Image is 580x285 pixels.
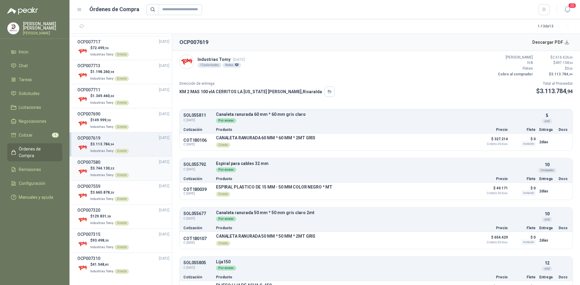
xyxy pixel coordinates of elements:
[92,238,109,242] span: 93.498
[198,63,221,68] div: 12 solicitudes
[478,143,508,146] span: Crédito 30 días
[104,46,109,50] span: ,56
[90,125,113,128] span: Industrias Tomy
[179,38,208,46] h2: OCP007619
[562,4,573,15] button: 20
[7,88,62,99] a: Solicitudes
[19,104,41,111] span: Licitaciones
[19,118,47,125] span: Negociaciones
[159,256,169,261] span: [DATE]
[497,66,533,71] p: Fletes
[77,263,88,273] img: Company Logo
[7,7,38,14] img: Logo peakr
[77,111,100,117] h3: OCP007690
[183,162,212,167] p: SOL055792
[183,138,212,143] p: COT180106
[110,70,114,74] span: ,98
[7,74,62,85] a: Tareas
[77,135,100,141] h3: OCP007619
[90,245,113,249] span: Industrias Tomy
[92,118,111,122] span: 149.999
[77,118,88,129] img: Company Logo
[114,197,129,201] div: Directo
[542,217,552,222] div: und
[183,216,212,221] span: C: [DATE]
[183,236,212,241] p: COT180107
[233,57,245,62] span: [DATE]
[90,214,129,219] p: $
[521,240,536,245] div: Incluido
[19,180,45,187] span: Configuración
[92,166,114,170] span: 3.744.130
[159,207,169,213] span: [DATE]
[545,211,549,217] p: 10
[159,111,169,117] span: [DATE]
[110,94,114,98] span: ,00
[183,265,212,270] span: C: [DATE]
[77,159,169,178] a: OCP007580[DATE] Company Logo$3.744.130,32Industrias TomyDirecto
[77,62,100,69] h3: OCP007713
[159,87,169,93] span: [DATE]
[511,128,536,131] p: Flete
[77,159,100,166] h3: OCP007580
[216,112,536,117] p: Canaleta ranurada 60 mm * 60 mm gris claro
[216,211,536,215] p: Canaleta ranurada 50 mm * 50 mm gris claro 2mt
[216,226,474,230] p: Producto
[521,141,536,146] div: Incluido
[19,62,28,69] span: Chat
[539,275,555,279] p: Entrega
[478,226,508,230] p: Precio
[77,94,88,105] img: Company Logo
[216,177,474,181] p: Producto
[77,39,100,45] h3: OCP007717
[180,55,194,69] img: Company Logo
[536,87,573,96] p: $
[110,143,114,146] span: ,94
[216,135,315,140] p: CANALETA RANURADA 60 MM * 60 MM * 2MT GRIS
[216,167,236,172] div: Por enviar
[539,177,555,181] p: Entrega
[114,173,129,178] div: Directo
[569,67,573,70] span: ,00
[90,93,129,99] p: $
[114,76,129,81] div: Directo
[216,275,474,279] p: Producto
[23,31,62,35] p: [PERSON_NAME]
[7,164,62,175] a: Remisiones
[216,118,236,123] div: Por enviar
[511,185,536,192] p: $ 0
[536,71,573,77] p: $
[159,159,169,165] span: [DATE]
[90,190,129,195] p: $
[159,232,169,237] span: [DATE]
[216,192,230,197] div: Directo
[92,262,109,267] span: 41.548
[104,239,109,242] span: ,30
[7,129,62,141] a: Cotizar1
[92,142,114,146] span: 3.113.784
[90,149,113,153] span: Industrias Tomy
[478,185,508,195] p: $ 49.171
[559,128,569,131] p: Docs
[77,39,169,58] a: OCP007717[DATE] Company Logo$72.499,56Industrias TomyDirecto
[19,166,41,173] span: Remisiones
[7,116,62,127] a: Negociaciones
[77,191,88,201] img: Company Logo
[521,191,536,195] div: Incluido
[7,178,62,189] a: Configuración
[89,5,139,14] h1: Órdenes de Compra
[179,88,322,95] p: KM 2 MAS 100 vIA CERRITOS LA [US_STATE] [PERSON_NAME] , Risaralda
[19,132,33,138] span: Cotizar
[77,142,88,153] img: Company Logo
[183,261,212,265] p: SOL055805
[90,262,129,268] p: $
[77,135,169,154] a: OCP007619[DATE] Company Logo$3.113.784,94Industrias TomyDirecto
[77,207,100,214] h3: OCP007320
[19,76,32,83] span: Tareas
[553,55,573,59] span: 2.616.626
[92,214,111,218] span: 129.831
[159,63,169,69] span: [DATE]
[114,269,129,274] div: Directo
[542,266,552,271] div: und
[559,226,569,230] p: Docs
